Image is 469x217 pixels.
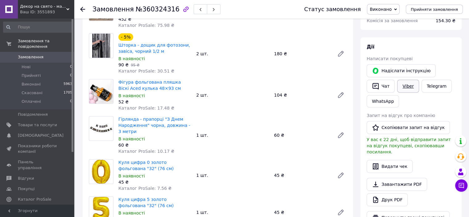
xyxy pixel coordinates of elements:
[118,43,190,54] a: Шторка - дощик для фотозони, завіса, чорний 1/2 м
[20,9,74,15] div: Ваш ID: 3551893
[118,62,129,67] span: 90 ₴
[272,208,332,217] div: 45 ₴
[118,197,174,208] a: Куля цифра 5 золото фольгована "32" (76 см)
[118,33,133,41] div: - 5%
[370,7,392,12] span: Виконано
[367,160,413,173] button: Видати чек
[118,16,191,22] div: 452 ₴
[367,64,436,77] button: Надіслати інструкцію
[70,99,72,104] span: 0
[64,81,72,87] span: 5963
[194,91,271,99] div: 2 шт.
[64,90,72,96] span: 1705
[118,136,145,141] span: В наявності
[194,171,271,180] div: 1 шт.
[80,6,85,12] div: Повернутися назад
[367,137,451,154] span: У вас є 22 дні, щоб відправити запит на відгук покупцеві, скопіювавши посилання.
[411,7,458,12] span: Прийняти замовлення
[367,18,418,23] span: Комісія за замовлення
[22,99,41,104] span: Оплачені
[118,23,174,28] span: Каталог ProSale: 75.98 ₴
[22,81,41,87] span: Виконані
[118,160,174,171] a: Куля цифра 0 золото фольгована "32" (76 см)
[335,89,347,101] a: Редагувати
[194,131,271,140] div: 1 шт.
[272,171,332,180] div: 45 ₴
[18,122,57,128] span: Товари та послуги
[118,149,174,154] span: Каталог ProSale: 10.17 ₴
[422,80,452,93] a: Telegram
[18,176,34,181] span: Відгуки
[136,6,179,13] span: №360324316
[131,63,139,67] span: 95 ₴
[92,34,110,58] img: Шторка - дощик для фотозони, завіса, чорний 1/2 м
[89,79,113,103] img: Фігура фольгована пляшка Віскі Aced кулька 48×93 см
[3,22,73,33] input: Пошук
[455,179,467,192] button: Чат з покупцем
[367,178,427,191] a: Завантажити PDF
[20,4,66,9] span: Декор на свято - магазин повітряних куль та товарів для свята
[367,56,413,61] span: Написати покупцеві
[118,69,174,73] span: Каталог ProSale: 30.51 ₴
[118,179,191,185] div: 45 ₴
[367,80,395,93] button: Чат
[18,186,35,192] span: Покупці
[22,73,41,78] span: Прийняті
[118,211,145,215] span: В наявності
[436,18,455,23] span: 154.30 ₴
[89,123,113,134] img: Гірлянда - прапорці "З Днем Народження" чорна, довжина - 3 метри
[18,38,74,49] span: Замовлення та повідомлення
[118,142,191,148] div: 60 ₴
[118,93,145,98] span: В наявності
[18,159,57,170] span: Панель управління
[18,197,51,202] span: Каталог ProSale
[367,95,399,107] a: WhatsApp
[18,143,57,154] span: Показники роботи компанії
[118,56,145,61] span: В наявності
[272,131,332,140] div: 60 ₴
[18,54,43,60] span: Замовлення
[367,44,374,50] span: Дії
[118,99,191,105] div: 52 ₴
[118,117,190,134] a: Гірлянда - прапорці "З Днем Народження" чорна, довжина - 3 метри
[70,64,72,70] span: 0
[335,129,347,141] a: Редагувати
[118,106,174,111] span: Каталог ProSale: 17.48 ₴
[367,121,450,134] button: Скопіювати запит на відгук
[93,6,134,13] span: Замовлення
[118,173,145,178] span: В наявності
[18,133,64,138] span: [DEMOGRAPHIC_DATA]
[118,186,171,191] span: Каталог ProSale: 7.56 ₴
[118,80,181,91] a: Фігура фольгована пляшка Віскі Aced кулька 48×93 см
[92,160,111,184] img: Куля цифра 0 золото фольгована "32" (76 см)
[367,193,408,206] a: Друк PDF
[367,113,435,118] span: Запит на відгук про компанію
[22,64,31,70] span: Нові
[272,91,332,99] div: 104 ₴
[406,5,463,14] button: Прийняти замовлення
[272,49,332,58] div: 180 ₴
[304,6,361,12] div: Статус замовлення
[22,90,43,96] span: Скасовані
[18,112,48,117] span: Повідомлення
[194,49,271,58] div: 2 шт.
[335,169,347,182] a: Редагувати
[194,208,271,217] div: 1 шт.
[335,48,347,60] a: Редагувати
[397,80,419,93] a: Viber
[70,73,72,78] span: 0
